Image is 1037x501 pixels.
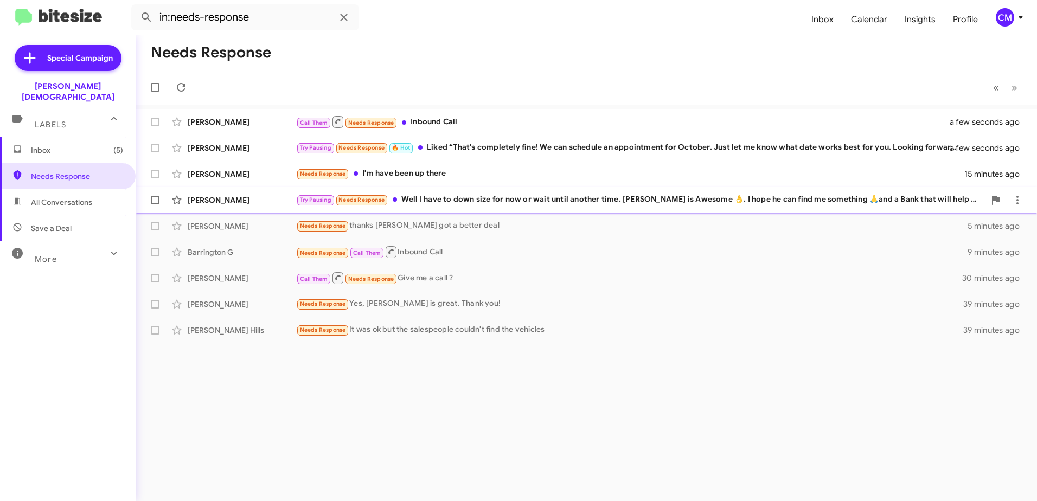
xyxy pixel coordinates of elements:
[296,245,968,259] div: Inbound Call
[188,325,296,336] div: [PERSON_NAME] Hills
[296,168,964,180] div: I'm have been up there
[353,249,381,256] span: Call Them
[944,4,987,35] a: Profile
[15,45,121,71] a: Special Campaign
[296,220,968,232] div: thanks [PERSON_NAME] got a better deal
[964,169,1028,179] div: 15 minutes ago
[31,171,123,182] span: Needs Response
[1012,81,1017,94] span: »
[188,247,296,258] div: Barrington G
[300,222,346,229] span: Needs Response
[300,249,346,256] span: Needs Response
[35,254,57,264] span: More
[35,120,66,130] span: Labels
[188,221,296,232] div: [PERSON_NAME]
[996,8,1014,27] div: CM
[987,8,1025,27] button: CM
[338,144,385,151] span: Needs Response
[151,44,271,61] h1: Needs Response
[188,143,296,153] div: [PERSON_NAME]
[963,117,1028,127] div: a few seconds ago
[31,197,92,208] span: All Conversations
[963,299,1028,310] div: 39 minutes ago
[842,4,896,35] a: Calendar
[300,119,328,126] span: Call Them
[348,275,394,282] span: Needs Response
[188,195,296,205] div: [PERSON_NAME]
[113,145,123,156] span: (5)
[188,299,296,310] div: [PERSON_NAME]
[300,326,346,333] span: Needs Response
[296,142,963,154] div: Liked “That's completely fine! We can schedule an appointment for October. Just let me know what ...
[296,298,963,310] div: Yes, [PERSON_NAME] is great. Thank you!
[392,144,410,151] span: 🔥 Hot
[963,143,1028,153] div: a few seconds ago
[188,273,296,284] div: [PERSON_NAME]
[348,119,394,126] span: Needs Response
[338,196,385,203] span: Needs Response
[31,145,123,156] span: Inbox
[300,196,331,203] span: Try Pausing
[963,273,1028,284] div: 30 minutes ago
[47,53,113,63] span: Special Campaign
[296,115,963,129] div: Inbound Call
[300,144,331,151] span: Try Pausing
[188,117,296,127] div: [PERSON_NAME]
[987,76,1006,99] button: Previous
[968,221,1028,232] div: 5 minutes ago
[803,4,842,35] a: Inbox
[963,325,1028,336] div: 39 minutes ago
[296,194,985,206] div: Well I have to down size for now or wait until another time. [PERSON_NAME] is Awesome 👌. I hope h...
[31,223,72,234] span: Save a Deal
[993,81,999,94] span: «
[296,324,963,336] div: It was ok but the salespeople couldn't find the vehicles
[987,76,1024,99] nav: Page navigation example
[1005,76,1024,99] button: Next
[968,247,1028,258] div: 9 minutes ago
[296,271,963,285] div: Give me a call ?
[131,4,359,30] input: Search
[300,170,346,177] span: Needs Response
[300,275,328,282] span: Call Them
[896,4,944,35] a: Insights
[300,300,346,307] span: Needs Response
[188,169,296,179] div: [PERSON_NAME]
